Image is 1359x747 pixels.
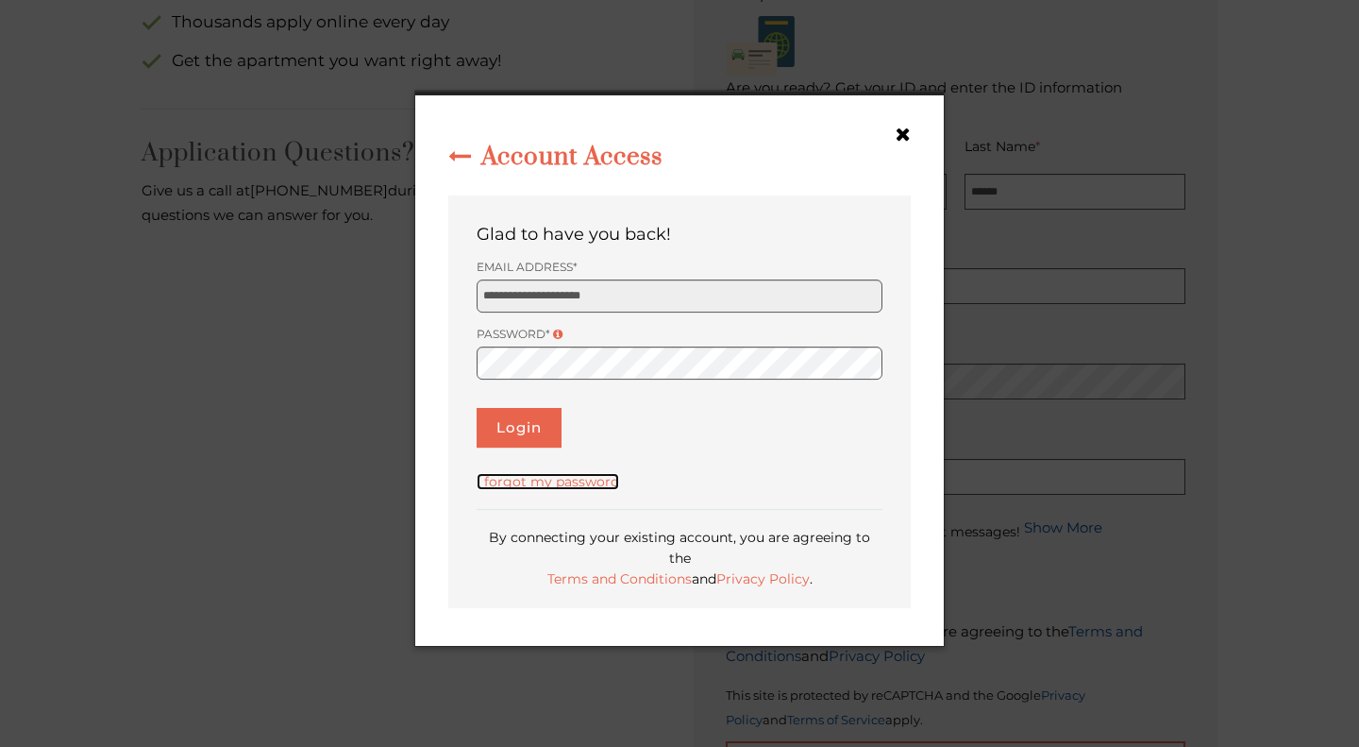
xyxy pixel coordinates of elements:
[716,570,810,587] a: Privacy Policy
[477,224,882,246] div: Glad to have you back!
[448,123,911,173] h2: Account Access
[477,327,550,341] span: Password*
[477,527,882,589] p: By connecting your existing account, you are agreeing to the and .
[477,255,882,280] label: Email Address*
[414,90,945,647] div: Profile Existing Account dialog box
[477,408,562,448] button: Login
[553,327,562,341] a: Please log into your account using your previously created password. If you do not remember your ...
[547,570,692,587] a: Terms and Conditions
[477,473,619,490] a: I forgot my password
[448,142,472,173] a: Back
